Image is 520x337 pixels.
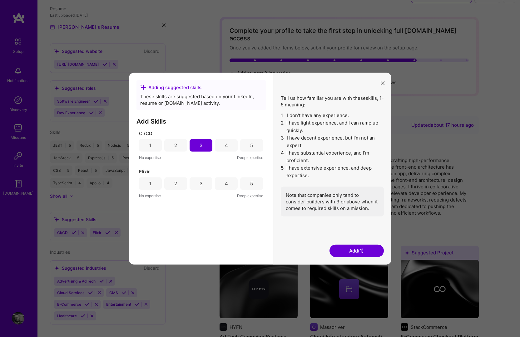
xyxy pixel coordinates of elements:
[281,164,284,179] span: 5
[281,149,384,164] li: I have substantial experience, and I’m proficient.
[281,164,384,179] li: I have extensive experience, and deep expertise.
[139,130,152,136] span: CI/CD
[381,81,384,85] i: icon Close
[250,142,253,149] div: 5
[139,192,161,199] span: No expertise
[281,119,284,134] span: 2
[225,180,228,187] div: 4
[129,73,391,264] div: modal
[281,134,284,149] span: 3
[281,111,285,119] span: 1
[237,154,263,161] span: Deep expertise
[200,142,203,149] div: 3
[139,154,161,161] span: No expertise
[329,244,384,257] button: Add(1)
[140,84,262,90] div: Adding suggested skills
[237,192,263,199] span: Deep expertise
[281,94,384,216] div: Tell us how familiar you are with these skills , 1-5 meaning:
[281,186,384,216] div: Note that companies only tend to consider builders with 3 or above when it comes to required skil...
[136,117,266,125] h3: Add Skills
[174,142,177,149] div: 2
[140,84,146,90] i: icon SuggestedTeams
[139,168,150,175] span: Elixir
[149,142,151,149] div: 1
[140,93,262,106] div: These skills are suggested based on your LinkedIn, resume or [DOMAIN_NAME] activity.
[225,142,228,149] div: 4
[149,180,151,187] div: 1
[200,180,203,187] div: 3
[281,111,384,119] li: I don't have any experience.
[281,119,384,134] li: I have light experience, and I can ramp up quickly.
[281,149,284,164] span: 4
[250,180,253,187] div: 5
[281,134,384,149] li: I have decent experience, but I'm not an expert.
[174,180,177,187] div: 2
